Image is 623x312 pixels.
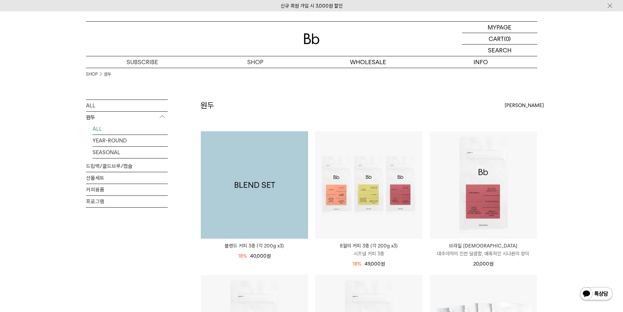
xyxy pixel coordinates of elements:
[281,3,343,9] a: 신규 회원 가입 시 3,000원 할인
[489,33,504,44] p: CART
[430,250,537,258] p: 대추야자의 진한 달콤함, 매혹적인 시나몬의 향미
[250,253,271,259] span: 40,000
[267,253,271,259] span: 원
[201,131,308,239] img: 1000001179_add2_053.png
[488,22,511,33] p: MYPAGE
[473,261,493,267] span: 20,000
[86,71,97,78] a: SHOP
[304,33,320,44] img: 로고
[86,160,168,172] a: 드립백/콜드브루/캡슐
[462,22,537,33] a: MYPAGE
[104,71,111,78] a: 원두
[93,147,168,158] a: SEASONAL
[505,101,544,109] span: [PERSON_NAME]
[315,242,423,250] p: 8월의 커피 3종 (각 200g x3)
[489,261,493,267] span: 원
[579,286,613,302] img: 카카오톡 채널 1:1 채팅 버튼
[86,100,168,111] a: ALL
[315,250,423,258] p: 시즈널 커피 3종
[86,56,199,68] a: SUBSCRIBE
[93,135,168,146] a: YEAR-ROUND
[201,242,308,250] a: 블렌드 커피 3종 (각 200g x3)
[238,252,247,260] div: 18%
[353,260,361,268] div: 18%
[462,33,537,45] a: CART (0)
[315,131,423,239] img: 8월의 커피 3종 (각 200g x3)
[86,184,168,195] a: 커피용품
[424,56,537,68] p: INFO
[430,242,537,258] a: 브라질 [DEMOGRAPHIC_DATA] 대추야자의 진한 달콤함, 매혹적인 시나몬의 향미
[504,33,511,44] p: (0)
[430,131,537,239] img: 브라질 사맘바이아
[430,242,537,250] p: 브라질 [DEMOGRAPHIC_DATA]
[201,131,308,239] a: 블렌드 커피 3종 (각 200g x3)
[199,56,312,68] a: SHOP
[488,45,511,56] p: SEARCH
[93,123,168,135] a: ALL
[86,112,168,123] p: 원두
[86,172,168,184] a: 선물세트
[315,242,423,258] a: 8월의 커피 3종 (각 200g x3) 시즈널 커피 3종
[312,56,424,68] p: WHOLESALE
[365,261,385,267] span: 49,000
[86,196,168,207] a: 프로그램
[381,261,385,267] span: 원
[200,100,214,111] h2: 원두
